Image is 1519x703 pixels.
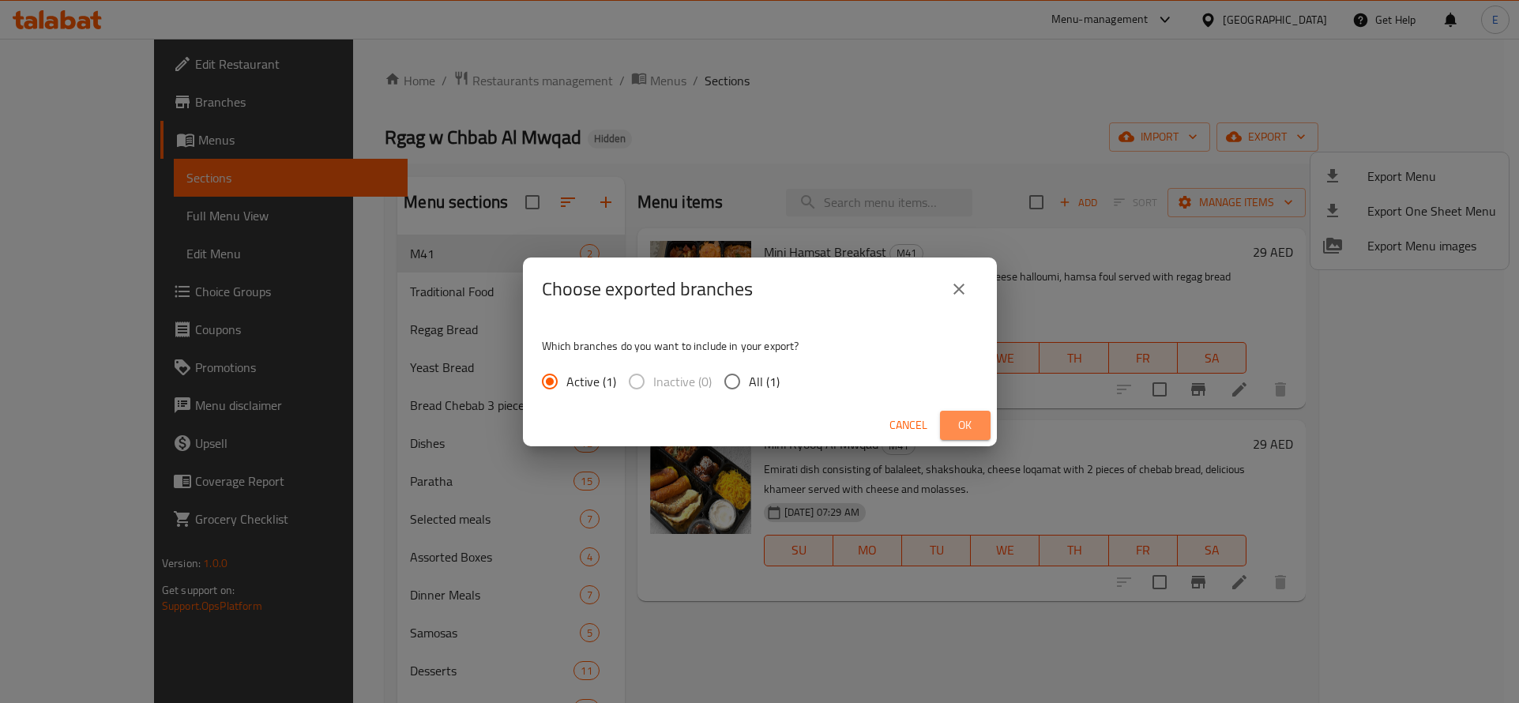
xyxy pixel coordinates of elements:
button: close [940,270,978,308]
button: Cancel [883,411,934,440]
h2: Choose exported branches [542,276,753,302]
button: Ok [940,411,991,440]
span: Inactive (0) [653,372,712,391]
span: Cancel [889,415,927,435]
span: Active (1) [566,372,616,391]
span: All (1) [749,372,780,391]
p: Which branches do you want to include in your export? [542,338,978,354]
span: Ok [953,415,978,435]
